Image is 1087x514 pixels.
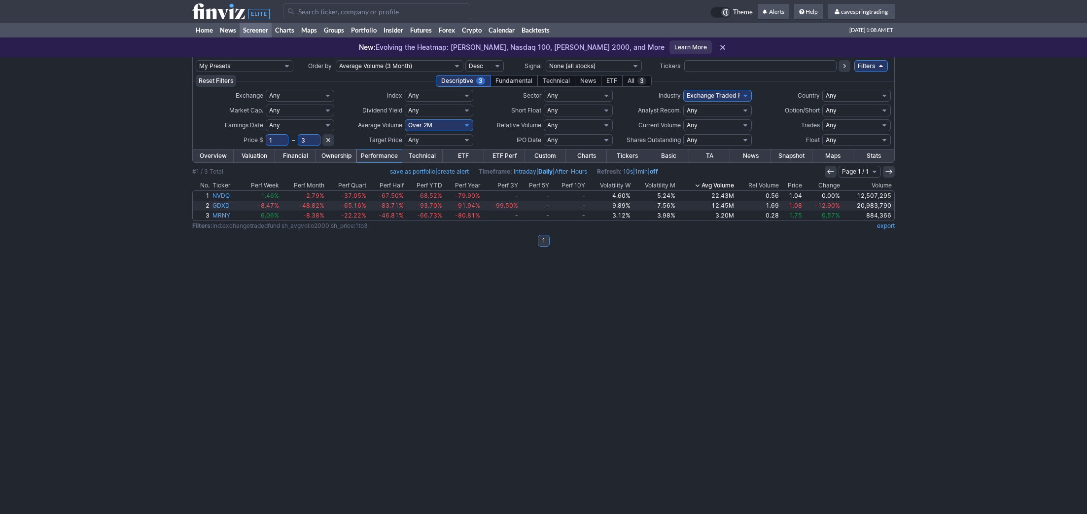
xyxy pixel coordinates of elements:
span: 3 [637,77,646,85]
span: Market Cap. [229,107,263,114]
a: Forex [435,23,458,37]
a: Screener [240,23,272,37]
a: -91.94% [444,201,482,211]
a: 3 [193,211,211,220]
a: 20,983,790 [842,201,894,211]
b: Timeframe: [479,168,512,175]
th: Perf Year [444,181,482,190]
a: 0.57% [804,211,842,220]
a: -37.05% [326,191,368,201]
a: News [216,23,240,37]
a: TA [689,149,730,162]
a: Learn More [669,40,712,54]
span: 1.46% [261,192,279,199]
div: Descriptive [436,75,491,87]
span: -22.22% [341,212,366,219]
a: - [551,201,587,211]
span: Tickers [660,62,680,70]
span: Option/Short [785,107,820,114]
a: 1min [635,168,648,175]
a: Performance [357,149,402,162]
span: 0.57% [822,212,840,219]
span: Float [806,136,820,144]
span: -65.16% [341,202,366,209]
span: -68.52% [417,192,442,199]
span: -67.50% [379,192,404,199]
a: - [551,191,587,201]
a: ETF Perf [484,149,525,162]
span: Exchange [236,92,263,99]
a: 0.28 [736,211,781,220]
span: Price $ [244,136,263,144]
b: Refresh: [597,168,622,175]
span: 1.08 [789,202,802,209]
span: -83.71% [379,202,404,209]
a: export [877,222,895,229]
span: -66.73% [417,212,442,219]
a: 5.24% [632,191,677,201]
a: 1.08 [780,201,804,211]
a: Valuation [234,149,275,162]
span: Country [798,92,820,99]
a: 1.46% [239,191,281,201]
span: -12.90% [815,202,840,209]
a: -68.52% [405,191,444,201]
a: 3.12% [587,211,632,220]
a: Alerts [758,4,789,20]
th: Perf Half [368,181,406,190]
span: Trades [801,121,820,129]
span: Shares Outstanding [627,136,681,144]
span: -79.90% [455,192,480,199]
span: Order by [308,62,332,70]
a: 0.00% [804,191,842,201]
span: -8.47% [258,202,279,209]
a: - [520,201,551,211]
td: – [288,134,298,146]
input: Search [283,3,470,19]
a: 3.20M [677,211,736,220]
th: Volatility M [632,181,677,190]
a: Groups [320,23,348,37]
span: -91.94% [455,202,480,209]
span: Target Price [369,136,402,144]
a: Technical [402,149,443,162]
a: Tickers [607,149,648,162]
div: Technical [537,75,575,87]
a: - [520,211,551,220]
a: Maps [298,23,320,37]
b: 1 [542,235,545,247]
a: After-Hours [555,168,587,175]
span: 6.06% [261,212,279,219]
span: IPO Date [517,136,541,144]
a: Basic [648,149,689,162]
div: #1 / 3 Total [192,167,223,177]
a: Daily [538,168,553,175]
a: - [482,191,520,201]
a: Backtests [518,23,553,37]
a: -65.16% [326,201,368,211]
span: | | [597,167,658,177]
th: Price [780,181,804,190]
button: Reset Filters [196,75,236,87]
a: 884,366 [842,211,894,220]
a: -79.90% [444,191,482,201]
div: News [575,75,601,87]
a: Custom [525,149,566,162]
th: Rel Volume [736,181,781,190]
span: -93.70% [417,202,442,209]
a: Intraday [514,168,536,175]
span: New: [359,43,376,51]
a: News [730,149,771,162]
a: -8.38% [281,211,326,220]
span: Analyst Recom. [638,107,681,114]
a: save as portfolio [390,168,435,175]
div: ETF [601,75,623,87]
a: Overview [193,149,234,162]
a: Insider [380,23,407,37]
span: Short Float [511,107,541,114]
a: off [650,168,658,175]
span: -2.79% [303,192,324,199]
a: Portfolio [348,23,380,37]
a: Financial [275,149,316,162]
a: 12.45M [677,201,736,211]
